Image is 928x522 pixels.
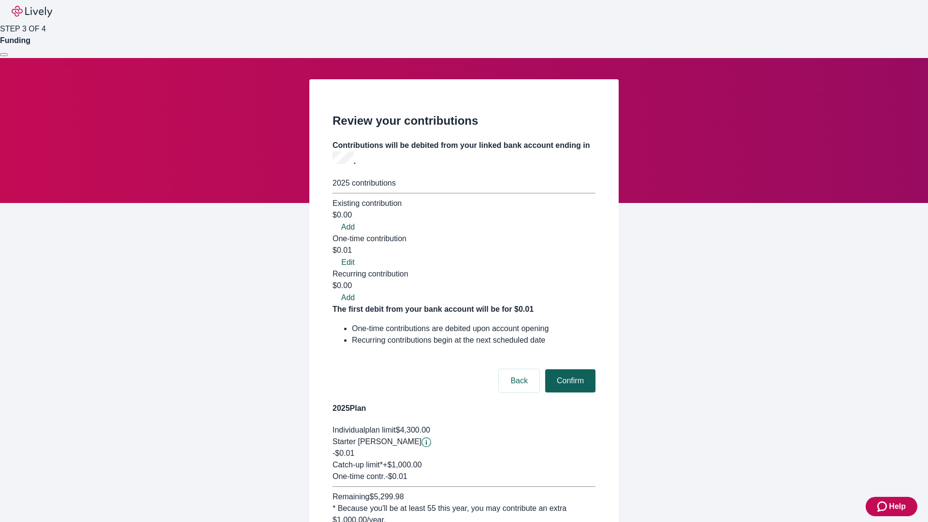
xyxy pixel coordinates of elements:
div: Recurring contribution [333,268,595,280]
li: Recurring contributions begin at the next scheduled date [352,334,595,346]
span: -$0.01 [333,449,354,457]
h2: Review your contributions [333,112,595,130]
button: Lively will contribute $0.01 to establish your account [421,437,431,447]
li: One-time contributions are debited upon account opening [352,323,595,334]
span: Starter [PERSON_NAME] [333,437,421,446]
span: $5,299.98 [369,493,404,501]
span: One-time contr. [333,472,385,480]
button: Add [333,221,363,233]
button: Zendesk support iconHelp [866,497,917,516]
div: 2025 contributions [333,177,595,189]
span: $4,300.00 [396,426,430,434]
button: Back [499,369,539,392]
div: $0.01 [333,245,595,256]
span: + $1,000.00 [383,461,422,469]
svg: Starter penny details [421,437,431,447]
strong: The first debit from your bank account will be for $0.01 [333,305,534,313]
button: Confirm [545,369,595,392]
span: - $0.01 [385,472,407,480]
span: Catch-up limit* [333,461,383,469]
div: Existing contribution [333,198,595,209]
div: $0.00 [333,209,595,221]
div: One-time contribution [333,233,595,245]
h4: 2025 Plan [333,403,595,414]
button: Edit [333,257,363,268]
button: Add [333,292,363,304]
span: Remaining [333,493,369,501]
div: $0.00 [333,280,595,291]
svg: Zendesk support icon [877,501,889,512]
span: Individual plan limit [333,426,396,434]
span: Help [889,501,906,512]
h4: Contributions will be debited from your linked bank account ending in . [333,140,595,167]
img: Lively [12,6,52,17]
